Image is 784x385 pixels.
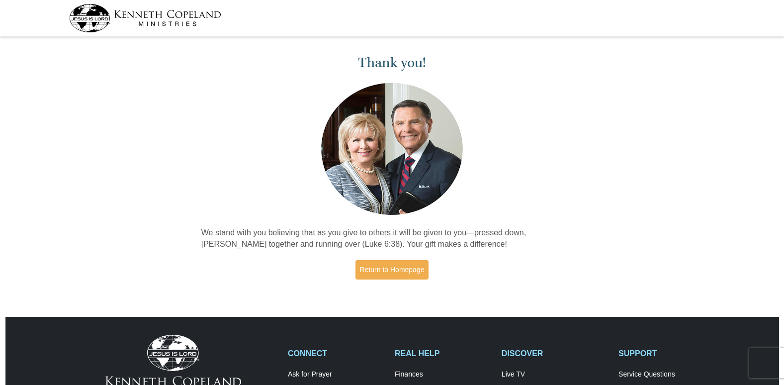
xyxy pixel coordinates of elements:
a: Live TV [502,370,608,379]
img: kcm-header-logo.svg [69,4,221,32]
h2: CONNECT [288,349,384,358]
a: Finances [395,370,491,379]
h2: DISCOVER [502,349,608,358]
p: We stand with you believing that as you give to others it will be given to you—pressed down, [PER... [201,227,583,250]
a: Ask for Prayer [288,370,384,379]
h1: Thank you! [201,55,583,71]
h2: REAL HELP [395,349,491,358]
h2: SUPPORT [618,349,715,358]
a: Service Questions [618,370,715,379]
a: Return to Homepage [355,260,429,280]
img: Kenneth and Gloria [319,81,465,217]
